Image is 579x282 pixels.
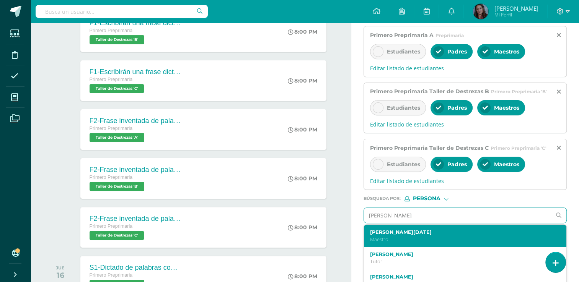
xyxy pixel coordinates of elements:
span: Taller de Destrezas 'C' [90,84,144,93]
span: Estudiantes [387,104,420,111]
span: Primero Preprimaria A [370,32,434,39]
span: Persona [413,196,440,201]
span: Maestros [494,104,519,111]
span: Primero Preprimaria Taller de Destrezas B [370,88,489,95]
span: Taller de Destrezas 'B' [90,182,144,191]
input: Ej. Mario Galindo [364,208,551,223]
div: 8:00 PM [288,28,317,35]
span: Primero Preprimaria [90,272,133,278]
label: [PERSON_NAME] [370,251,552,257]
div: JUE [56,265,65,271]
span: Taller de Destrezas 'A' [90,133,144,142]
span: Búsqueda por : [364,196,401,201]
img: 7527788fc198ece1fff13ce08f9bc757.png [473,4,488,19]
span: Primero Preprimaria [90,28,133,33]
span: Editar listado de estudiantes [370,177,560,185]
span: Estudiantes [387,48,420,55]
div: 8:00 PM [288,273,317,280]
div: 16 [56,271,65,280]
span: Padres [447,104,467,111]
span: Maestros [494,48,519,55]
span: Maestros [494,161,519,168]
input: Busca un usuario... [36,5,208,18]
span: Primero Preprimaria 'B' [491,89,547,94]
div: F1-Escribirán una frase dictada con la combinación gl, tl y fl. [90,19,181,27]
span: Padres [447,48,467,55]
label: [PERSON_NAME] [370,274,552,280]
span: Mi Perfil [494,11,538,18]
div: F2-Frase inventada de palabras con las combinaciones dr y tr. [90,166,181,174]
p: Tutor [370,258,552,265]
div: 8:00 PM [288,175,317,182]
span: Editar listado de estudiantes [370,65,560,72]
span: Primero Preprimaria [90,126,133,131]
div: S1-Dictado de palabras combinando vocales. [90,264,181,272]
span: Primero Preprimaria 'C' [491,145,546,151]
span: Primero Preprimaria [90,224,133,229]
span: [PERSON_NAME] [494,5,538,12]
span: Taller de Destrezas 'C' [90,231,144,240]
div: [object Object] [404,196,462,201]
span: Primero Preprimaria [90,175,133,180]
span: Preprimaria [435,32,464,38]
div: F2-Frase inventada de palabras con las combinaciones dr y tr. [90,117,181,125]
div: 8:00 PM [288,77,317,84]
span: Taller de Destrezas 'B' [90,35,144,44]
span: Primero Preprimaria [90,77,133,82]
div: F1-Escribirán una frase dictada con la combinación gl, tl y fl. [90,68,181,76]
span: Primero Preprimaria Taller de Destrezas C [370,144,489,151]
label: [PERSON_NAME][DATE] [370,229,552,235]
span: Estudiantes [387,161,420,168]
div: 8:00 PM [288,126,317,133]
span: Padres [447,161,467,168]
span: Editar listado de estudiantes [370,121,560,128]
p: Maestro [370,236,552,243]
div: 8:00 PM [288,224,317,231]
div: F2-Frase inventada de palabras con las combinaciones dr y tr. [90,215,181,223]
